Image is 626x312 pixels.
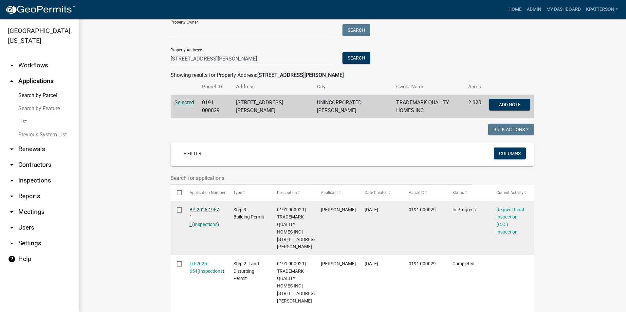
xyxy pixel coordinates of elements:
[365,261,378,266] span: 06/04/2025
[171,171,472,185] input: Search for applications
[8,192,16,200] i: arrow_drop_down
[321,190,338,195] span: Applicant
[488,124,534,135] button: Bulk Actions
[8,61,16,69] i: arrow_drop_down
[8,239,16,247] i: arrow_drop_down
[232,79,313,95] th: Address
[190,207,219,227] a: BP-2025-1967 1 1
[583,3,621,16] a: KPATTERSON
[409,190,424,195] span: Parcel ID
[452,190,464,195] span: Status
[8,208,16,216] i: arrow_drop_down
[198,95,232,119] td: 0191 000029
[321,207,356,212] span: David Pharris
[194,222,217,227] a: Inspections
[506,3,524,16] a: Home
[277,207,317,250] span: 0191 000029 | TRADEMARK QUALITY HOMES INC | 210 PERKINS PLACE DR
[464,95,485,119] td: 2.020
[257,72,344,78] strong: [STREET_ADDRESS][PERSON_NAME]
[232,95,313,119] td: [STREET_ADDRESS][PERSON_NAME]
[402,185,446,200] datatable-header-cell: Parcel ID
[233,190,242,195] span: Type
[8,145,16,153] i: arrow_drop_down
[496,190,524,195] span: Current Activity
[359,185,402,200] datatable-header-cell: Date Created
[494,147,526,159] button: Columns
[277,261,317,303] span: 0191 000029 | TRADEMARK QUALITY HOMES INC | 210 PERKINS PLACE DR
[313,79,392,95] th: City
[392,95,464,119] td: TRADEMARK QUALITY HOMES INC
[190,261,208,274] a: LD-2025-654
[227,185,271,200] datatable-header-cell: Type
[365,190,388,195] span: Date Created
[392,79,464,95] th: Owner Name
[171,185,183,200] datatable-header-cell: Select
[452,207,476,212] span: In Progress
[233,261,259,281] span: Step 2. Land Disturbing Permit
[490,185,534,200] datatable-header-cell: Current Activity
[198,79,232,95] th: Parcel ID
[544,3,583,16] a: My Dashboard
[183,185,227,200] datatable-header-cell: Application Number
[8,224,16,232] i: arrow_drop_down
[8,77,16,85] i: arrow_drop_up
[365,207,378,212] span: 06/10/2025
[446,185,490,200] datatable-header-cell: Status
[8,177,16,184] i: arrow_drop_down
[277,190,297,195] span: Description
[190,190,225,195] span: Application Number
[342,52,370,64] button: Search
[342,24,370,36] button: Search
[8,161,16,169] i: arrow_drop_down
[175,99,194,106] a: Selected
[452,261,474,266] span: Completed
[233,207,264,220] span: Step 3. Building Permit
[313,95,392,119] td: UNINCORPORATED [PERSON_NAME]
[315,185,359,200] datatable-header-cell: Applicant
[524,3,544,16] a: Admin
[171,71,534,79] div: Showing results for Property Address:
[8,255,16,263] i: help
[190,206,221,228] div: ( )
[409,207,436,212] span: 0191 000029
[321,261,356,266] span: David Pharris
[190,260,221,275] div: ( )
[409,261,436,266] span: 0191 000029
[178,147,207,159] a: + Filter
[199,269,223,274] a: Inspections
[499,102,520,107] span: Add Note
[464,79,485,95] th: Acres
[496,207,524,234] a: Request Final Inspection (C.O.) Inspection
[489,99,530,111] button: Add Note
[271,185,315,200] datatable-header-cell: Description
